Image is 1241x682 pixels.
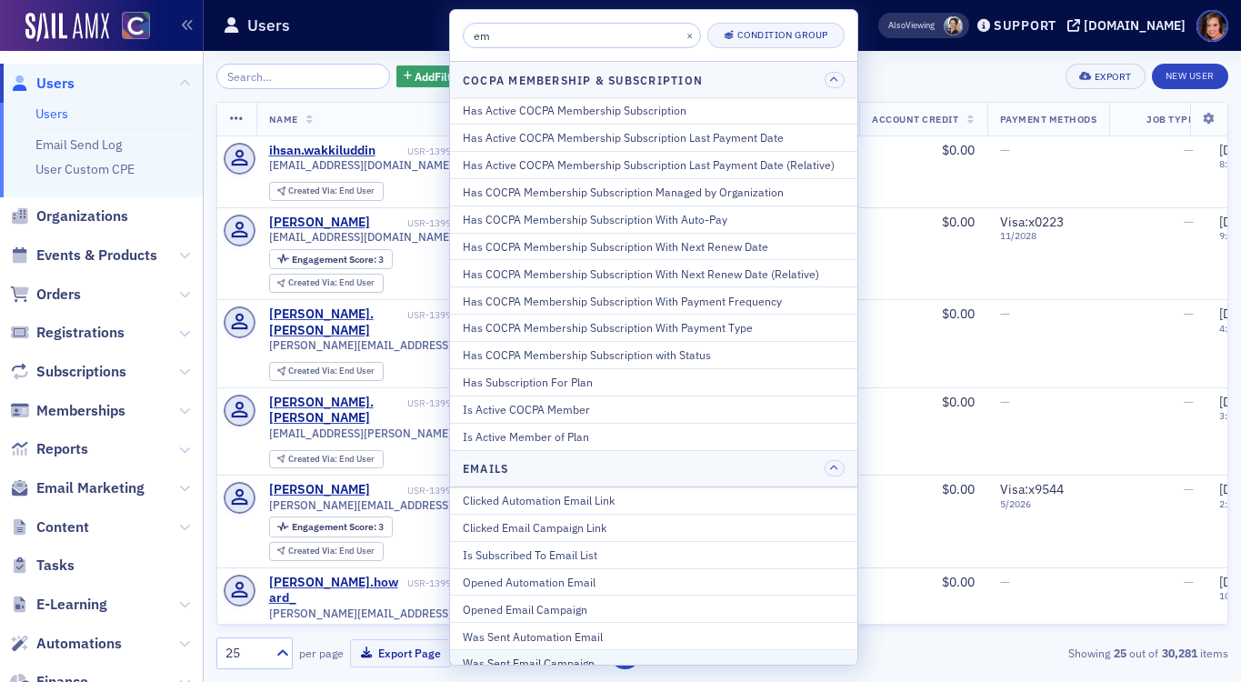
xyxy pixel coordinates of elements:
[463,574,845,590] div: Opened Automation Email
[904,645,1228,661] div: Showing out of items
[888,19,906,31] div: Also
[463,374,845,390] div: Has Subscription For Plan
[942,142,975,158] span: $0.00
[122,12,150,40] img: SailAMX
[1000,230,1097,242] span: 11 / 2028
[463,211,845,227] div: Has COCPA Membership Subscription With Auto-Pay
[1110,645,1129,661] strong: 25
[396,65,471,88] button: AddFilter
[463,72,703,88] h4: COCPA Membership & Subscription
[36,323,125,343] span: Registrations
[269,249,393,269] div: Engagement Score: 3
[450,368,857,396] button: Has Subscription For Plan
[944,16,963,35] span: Pamela Galey-Coleman
[1184,574,1194,590] span: —
[35,161,135,177] a: User Custom CPE
[10,206,128,226] a: Organizations
[269,542,384,561] div: Created Via: End User
[269,482,370,498] div: [PERSON_NAME]
[36,246,157,266] span: Events & Products
[350,639,451,667] button: Export Page
[1084,17,1186,34] div: [DOMAIN_NAME]
[292,253,378,266] span: Engagement Score :
[1095,72,1132,82] div: Export
[10,246,157,266] a: Events & Products
[373,485,473,496] div: USR-13994888
[463,601,845,617] div: Opened Email Campaign
[292,522,384,532] div: 3
[1184,142,1194,158] span: —
[1000,574,1010,590] span: —
[1196,10,1228,42] span: Profile
[269,158,453,172] span: [EMAIL_ADDRESS][DOMAIN_NAME]
[1066,64,1145,89] button: Export
[36,478,145,498] span: Email Marketing
[1158,645,1200,661] strong: 30,281
[36,401,125,421] span: Memberships
[707,23,845,48] button: Condition Group
[269,395,405,426] a: [PERSON_NAME].[PERSON_NAME]
[269,362,384,381] div: Created Via: End User
[10,362,126,382] a: Subscriptions
[36,634,122,654] span: Automations
[288,453,339,465] span: Created Via :
[942,481,975,497] span: $0.00
[450,233,857,260] button: Has COCPA Membership Subscription With Next Renew Date
[269,274,384,293] div: Created Via: End User
[1000,498,1097,510] span: 5 / 2026
[288,455,375,465] div: End User
[463,428,845,445] div: Is Active Member of Plan
[682,26,698,43] button: ×
[373,217,473,229] div: USR-13995179
[463,184,845,200] div: Has COCPA Membership Subscription Managed by Organization
[36,74,75,94] span: Users
[299,645,344,661] label: per page
[450,96,857,124] button: Has Active COCPA Membership Subscription
[463,319,845,336] div: Has COCPA Membership Subscription With Payment Type
[10,401,125,421] a: Memberships
[463,346,845,363] div: Has COCPA Membership Subscription with Status
[1184,306,1194,322] span: —
[1184,394,1194,410] span: —
[269,450,384,469] div: Created Via: End User
[463,293,845,309] div: Has COCPA Membership Subscription With Payment Frequency
[415,68,463,85] span: Add Filter
[36,439,88,459] span: Reports
[247,15,290,36] h1: Users
[450,487,857,514] button: Clicked Automation Email Link
[1146,113,1194,125] span: Job Type
[463,460,508,476] h4: Emails
[463,102,845,118] div: Has Active COCPA Membership Subscription
[450,649,857,677] button: Was Sent Email Campaign
[36,595,107,615] span: E-Learning
[1067,19,1192,32] button: [DOMAIN_NAME]
[269,182,384,201] div: Created Via: End User
[36,517,89,537] span: Content
[450,541,857,568] button: Is Subscribed To Email List
[450,595,857,622] button: Opened Email Campaign
[463,156,845,173] div: Has Active COCPA Membership Subscription Last Payment Date (Relative)
[288,186,375,196] div: End User
[269,575,405,607] a: [PERSON_NAME].howard_
[407,397,473,409] div: USR-13994943
[10,323,125,343] a: Registrations
[450,396,857,423] button: Is Active COCPA Member
[450,514,857,541] button: Clicked Email Campaign Link
[463,492,845,508] div: Clicked Automation Email Link
[269,338,473,352] span: [PERSON_NAME][EMAIL_ADDRESS][PERSON_NAME][DOMAIN_NAME]
[292,255,384,265] div: 3
[463,628,845,645] div: Was Sent Automation Email
[463,23,701,48] input: Search filters...
[288,365,339,376] span: Created Via :
[463,401,845,417] div: Is Active COCPA Member
[942,306,975,322] span: $0.00
[463,266,845,282] div: Has COCPA Membership Subscription With Next Renew Date (Relative)
[450,259,857,286] button: Has COCPA Membership Subscription With Next Renew Date (Relative)
[288,276,339,288] span: Created Via :
[450,206,857,233] button: Has COCPA Membership Subscription With Auto-Pay
[10,634,122,654] a: Automations
[269,306,405,338] a: [PERSON_NAME].[PERSON_NAME]
[36,362,126,382] span: Subscriptions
